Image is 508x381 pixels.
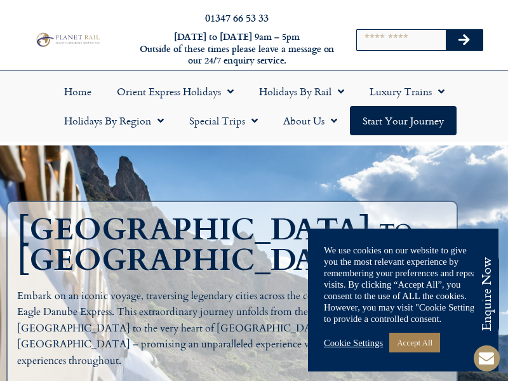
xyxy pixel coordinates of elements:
[17,215,453,276] h1: [GEOGRAPHIC_DATA] to [GEOGRAPHIC_DATA]
[6,77,502,135] nav: Menu
[324,244,483,324] div: We use cookies on our website to give you the most relevant experience by remembering your prefer...
[389,333,440,352] a: Accept All
[357,77,457,106] a: Luxury Trains
[138,31,335,67] h6: [DATE] to [DATE] 9am – 5pm Outside of these times please leave a message on our 24/7 enquiry serv...
[246,77,357,106] a: Holidays by Rail
[446,30,483,50] button: Search
[51,77,104,106] a: Home
[271,106,350,135] a: About Us
[51,106,177,135] a: Holidays by Region
[350,106,457,135] a: Start your Journey
[177,106,271,135] a: Special Trips
[17,288,447,370] p: Embark on an iconic voyage, traversing legendary cities across the continent aboard the Golden Ea...
[205,10,269,25] a: 01347 66 53 33
[324,337,383,349] a: Cookie Settings
[34,31,102,48] img: Planet Rail Train Holidays Logo
[104,77,246,106] a: Orient Express Holidays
